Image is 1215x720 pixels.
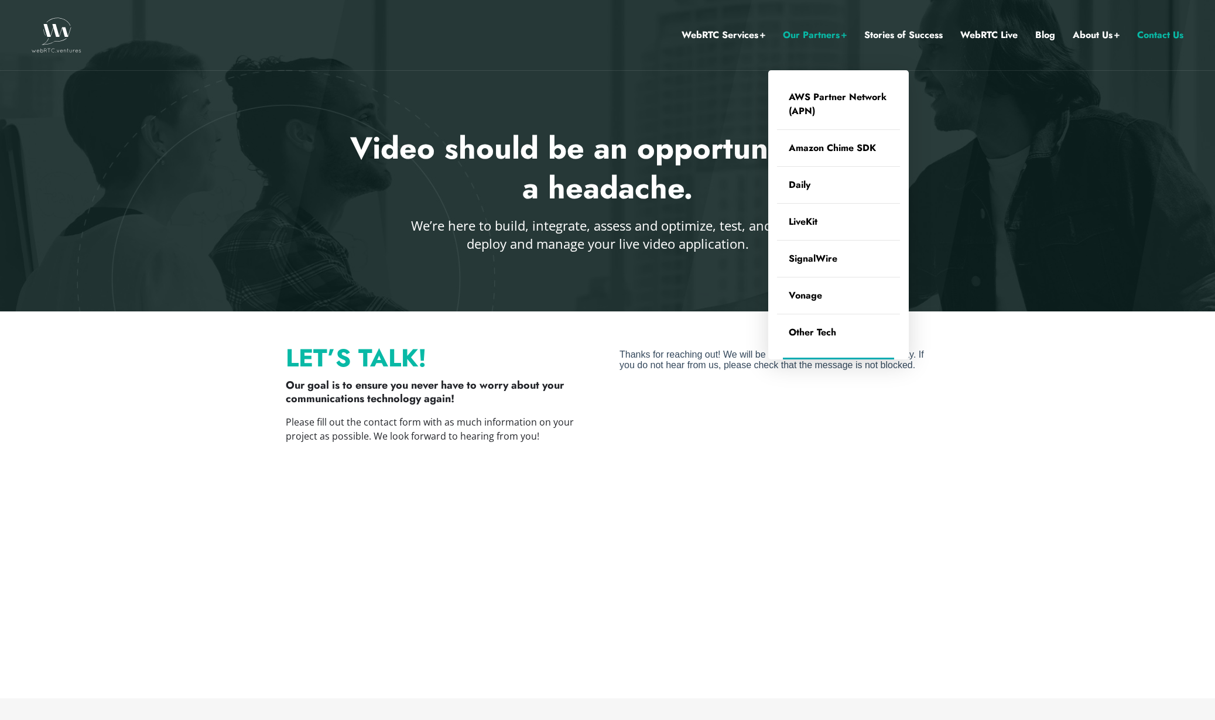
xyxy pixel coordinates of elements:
p: Let’s Talk! [286,349,596,367]
a: Amazon Chime SDK [777,130,900,166]
iframe: Form 1 [620,349,930,657]
a: Blog [1035,28,1055,43]
a: WebRTC Live [960,28,1018,43]
p: Our goal is to ensure you never have to worry about your communications technology again! [286,379,596,406]
h2: Video should be an opportunity, not a headache. [343,129,872,208]
a: Other Tech [777,314,900,351]
a: LiveKit [777,204,900,240]
a: Vonage [777,277,900,314]
a: About Us [1073,28,1120,43]
a: AWS Partner Network (APN) [777,79,900,129]
a: SignalWire [777,241,900,277]
p: Please fill out the contact form with as much information on your project as possible. We look fo... [286,415,596,443]
iframe: The Complexity of WebRTC [286,455,596,629]
a: Daily [777,167,900,203]
a: Stories of Success [864,28,943,43]
p: We’re here to build, integrate, assess and optimize, test, and even deploy and manage your live v... [409,217,806,253]
a: Contact Us [1137,28,1183,43]
a: WebRTC Services [682,28,765,43]
img: WebRTC.ventures [32,18,81,53]
a: Our Partners [783,28,847,43]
